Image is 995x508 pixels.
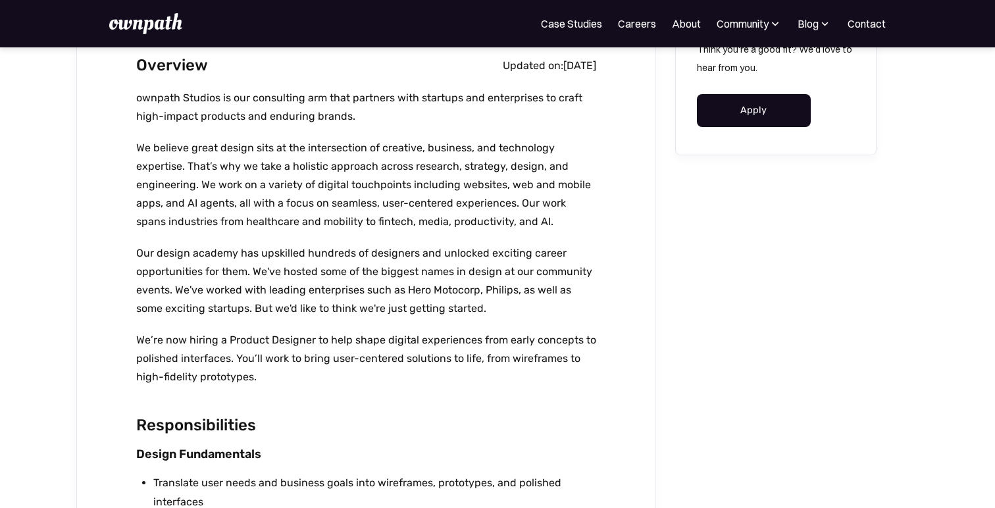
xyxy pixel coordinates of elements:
[618,16,656,32] a: Careers
[672,16,701,32] a: About
[136,89,596,126] p: ownpath Studios is our consulting arm that partners with startups and enterprises to craft high-i...
[136,53,208,78] h2: Overview
[798,16,819,32] div: Blog
[697,40,855,77] p: Think you're a good fit? We'd love to hear from you.
[563,59,596,72] div: [DATE]
[798,16,832,32] div: Blog
[848,16,886,32] a: Contact
[717,16,769,32] div: Community
[717,16,782,32] div: Community
[541,16,602,32] a: Case Studies
[136,244,596,318] p: Our design academy has upskilled hundreds of designers and unlocked exciting career opportunities...
[136,331,596,386] p: We’re now hiring a Product Designer to help shape digital experiences from early concepts to poli...
[697,94,811,127] a: Apply
[136,447,261,461] strong: Design Fundamentals
[136,139,596,231] p: We believe great design sits at the intersection of creative, business, and technology expertise....
[503,59,563,72] div: Updated on:
[136,413,596,438] h2: Responsibilities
